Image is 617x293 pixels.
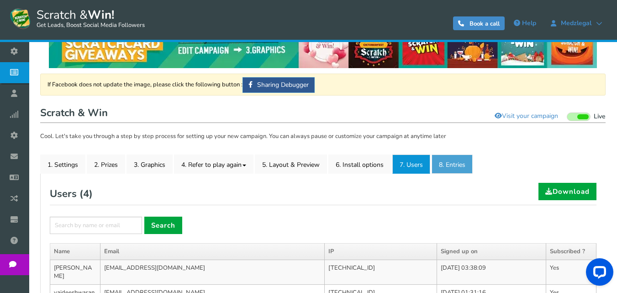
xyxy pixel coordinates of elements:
span: Help [522,19,536,27]
h2: Users ( ) [50,183,93,205]
td: Yes [546,260,596,284]
a: 2. Prizes [87,154,125,174]
a: 7. Users [392,154,430,174]
a: 6. Install options [328,154,391,174]
td: [EMAIL_ADDRESS][DOMAIN_NAME] [100,260,325,284]
a: Search [144,217,182,234]
a: Download [538,183,596,200]
a: Name [54,247,70,256]
span: Medzlegal [556,20,596,27]
span: 4 [83,187,89,201]
span: Scratch & [32,7,145,30]
a: Help [509,16,541,31]
img: festival-poster-2020.webp [49,19,597,68]
td: [DATE] 03:38:09 [437,260,546,284]
a: 8. Entries [432,154,473,174]
a: 1. Settings [40,154,85,174]
a: Visit your campaign [489,108,564,124]
small: Get Leads, Boost Social Media Followers [37,22,145,29]
input: Search by name or email [50,217,142,234]
td: [PERSON_NAME] [50,260,100,284]
th: Email [100,244,325,260]
td: [TECHNICAL_ID] [325,260,437,284]
span: Live [594,112,606,121]
a: 5. Layout & Preview [255,154,327,174]
th: IP [325,244,437,260]
th: Signed up on [437,244,546,260]
iframe: LiveChat chat widget [579,255,617,293]
a: 4. Refer to play again [174,154,253,174]
span: Book a call [469,20,500,28]
img: Scratch and Win [9,7,32,30]
p: Cool. Let's take you through a step by step process for setting up your new campaign. You can alw... [40,132,606,141]
a: 3. Graphics [127,154,173,174]
h1: Scratch & Win [40,105,606,123]
th: Subscribed ? [546,244,596,260]
a: Scratch &Win! Get Leads, Boost Social Media Followers [9,7,145,30]
a: Sharing Debugger [243,77,315,93]
div: If Facebook does not update the image, please click the following button : [40,74,606,96]
strong: Win! [88,7,114,23]
a: Book a call [453,16,505,30]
